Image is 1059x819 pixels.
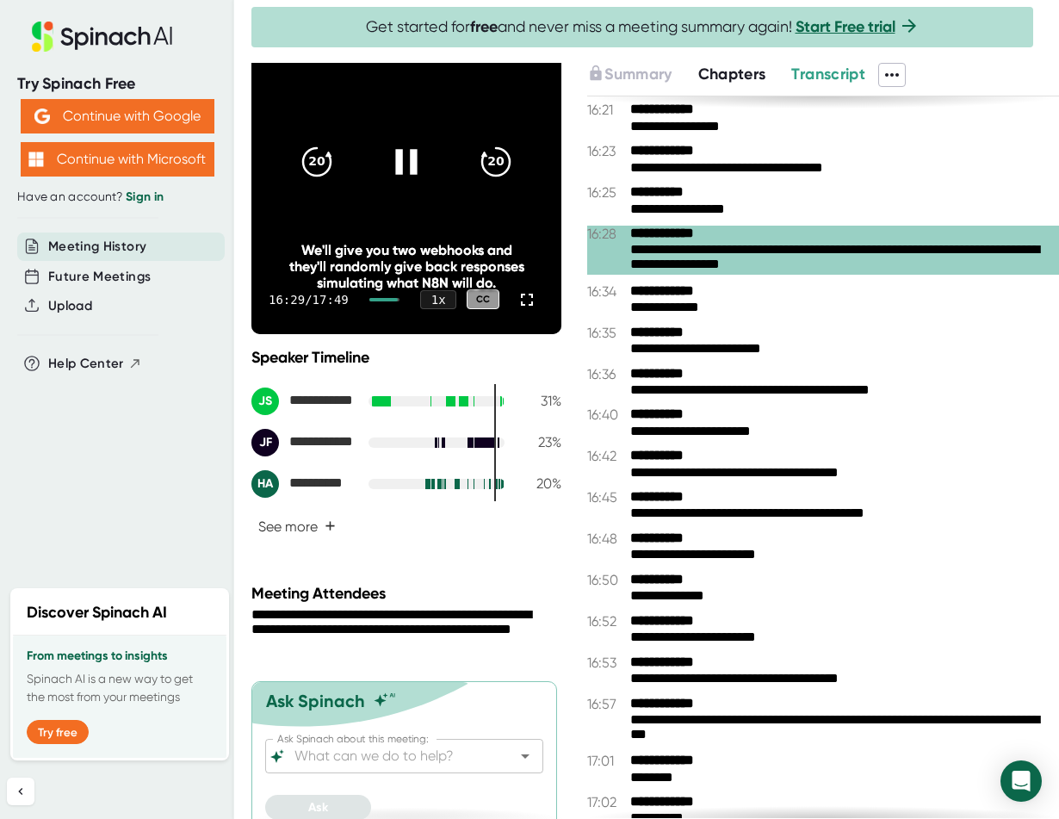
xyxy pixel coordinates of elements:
button: Upload [48,296,92,316]
div: JF [251,429,279,456]
button: Transcript [791,63,865,86]
span: Ask [308,800,328,815]
div: 23 % [518,434,561,450]
span: Transcript [791,65,865,84]
p: Spinach AI is a new way to get the most from your meetings [27,670,213,706]
input: What can we do to help? [291,744,487,768]
button: Collapse sidebar [7,778,34,805]
button: See more+ [251,512,343,542]
div: 20 % [518,475,561,492]
button: Help Center [48,354,142,374]
span: 16:53 [587,655,626,671]
div: Meeting Attendees [251,584,566,603]
span: Summary [604,65,672,84]
div: Ask Spinach [266,691,365,711]
span: Get started for and never miss a meeting summary again! [366,17,920,37]
span: 16:21 [587,102,626,118]
span: 16:40 [587,406,626,423]
span: Help Center [48,354,124,374]
a: Start Free trial [796,17,895,36]
h3: From meetings to insights [27,649,213,663]
div: 31 % [518,393,561,409]
button: Summary [587,63,672,86]
span: 17:02 [587,794,626,810]
span: 16:23 [587,143,626,159]
span: 16:36 [587,366,626,382]
span: 16:52 [587,613,626,630]
div: HA [251,470,279,498]
span: + [325,519,336,533]
div: Open Intercom Messenger [1000,760,1042,802]
span: 16:34 [587,283,626,300]
button: Chapters [698,63,766,86]
button: Try free [27,720,89,744]
span: 16:57 [587,696,626,712]
div: CC [467,289,499,309]
button: Open [513,744,537,768]
div: Try Spinach Free [17,74,217,94]
button: Continue with Google [21,99,214,133]
a: Sign in [126,189,164,204]
div: Upgrade to access [587,63,697,87]
span: 16:28 [587,226,626,242]
button: Continue with Microsoft [21,142,214,177]
span: 16:25 [587,184,626,201]
span: 16:35 [587,325,626,341]
img: Aehbyd4JwY73AAAAAElFTkSuQmCC [34,109,50,124]
div: 1 x [420,290,456,309]
span: 16:42 [587,448,626,464]
span: Chapters [698,65,766,84]
span: 17:01 [587,753,626,769]
div: Speaker Timeline [251,348,561,367]
h2: Discover Spinach AI [27,601,167,624]
span: 16:45 [587,489,626,506]
button: Future Meetings [48,267,151,287]
div: 16:29 / 17:49 [269,293,349,307]
span: 16:50 [587,572,626,588]
div: JS [251,388,279,415]
div: Have an account? [17,189,217,205]
div: We'll give you two webhooks and they'll randomly give back responses simulating what N8N will do. [282,242,530,291]
span: 16:48 [587,530,626,547]
button: Meeting History [48,237,146,257]
b: free [470,17,498,36]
